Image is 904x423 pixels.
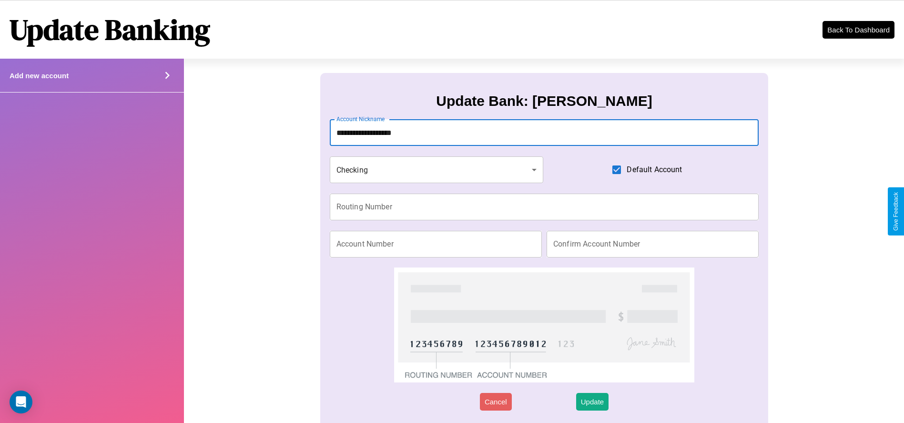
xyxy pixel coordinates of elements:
[627,164,682,175] span: Default Account
[10,72,69,80] h4: Add new account
[330,156,543,183] div: Checking
[823,21,894,39] button: Back To Dashboard
[893,192,899,231] div: Give Feedback
[436,93,652,109] h3: Update Bank: [PERSON_NAME]
[10,391,32,413] div: Open Intercom Messenger
[336,115,385,123] label: Account Nickname
[394,268,695,382] img: check
[576,393,609,411] button: Update
[480,393,512,411] button: Cancel
[10,10,210,49] h1: Update Banking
